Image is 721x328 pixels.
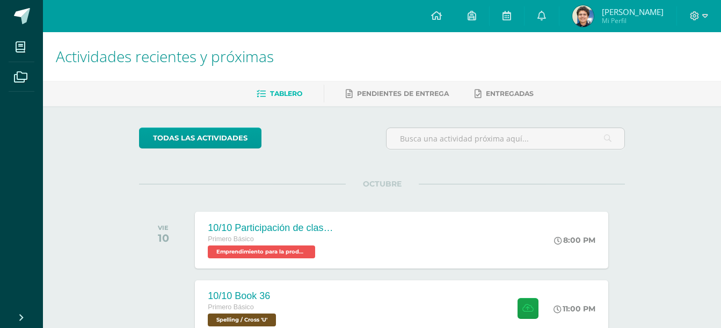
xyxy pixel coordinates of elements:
input: Busca una actividad próxima aquí... [387,128,624,149]
span: Emprendimiento para la productividad 'U' [208,245,315,258]
span: [PERSON_NAME] [602,6,664,17]
a: todas las Actividades [139,128,261,148]
div: 8:00 PM [554,235,595,245]
span: Mi Perfil [602,16,664,25]
span: Spelling / Cross 'U' [208,314,276,326]
a: Entregadas [475,85,534,102]
span: Tablero [270,90,302,98]
span: Primero Básico [208,235,253,243]
span: OCTUBRE [346,179,419,189]
img: 8b54395d0a965ce839b636f663ee1b4e.png [572,5,594,27]
div: 10/10 Participación de clase 🙋‍♂️🙋‍♀️ [208,222,337,234]
span: Pendientes de entrega [357,90,449,98]
div: 11:00 PM [554,304,595,314]
a: Pendientes de entrega [346,85,449,102]
div: 10/10 Book 36 [208,290,279,302]
div: 10 [158,232,169,244]
div: VIE [158,224,169,232]
a: Tablero [257,85,302,102]
span: Entregadas [486,90,534,98]
span: Actividades recientes y próximas [56,46,274,66]
span: Primero Básico [208,303,253,311]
